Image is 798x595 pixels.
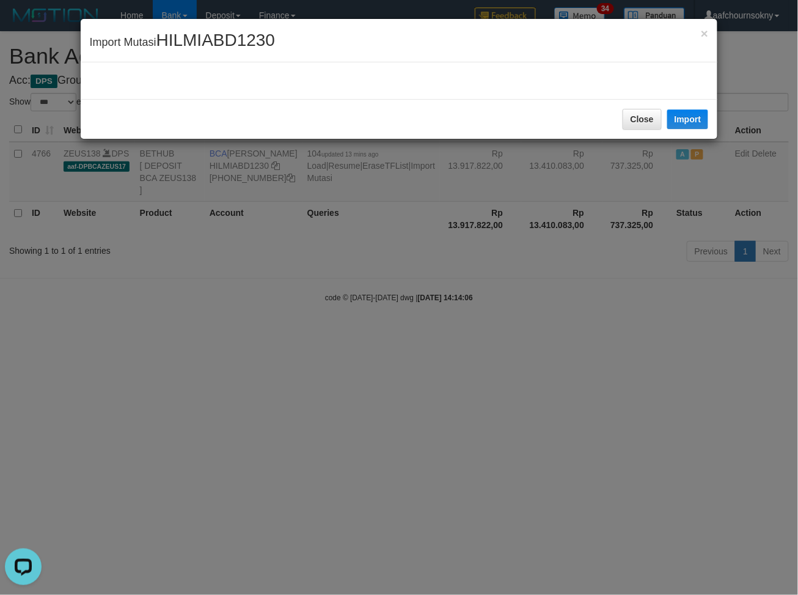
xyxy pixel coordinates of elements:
button: Import [667,109,709,129]
button: Close [623,109,662,130]
span: Import Mutasi [90,36,276,48]
span: × [701,26,708,40]
span: HILMIABD1230 [156,31,276,50]
button: Close [701,27,708,40]
button: Open LiveChat chat widget [5,5,42,42]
